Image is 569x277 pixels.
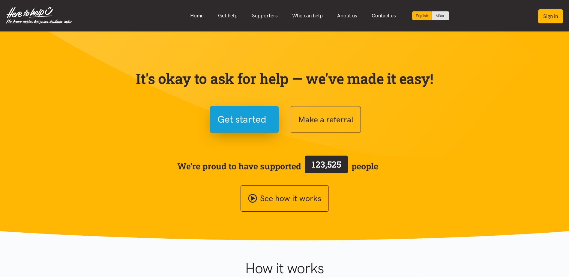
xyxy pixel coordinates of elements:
h1: How it works [187,260,382,277]
button: Make a referral [291,106,361,133]
a: Contact us [364,9,403,22]
span: 123,525 [312,159,341,170]
div: Language toggle [412,11,449,20]
p: It's okay to ask for help — we've made it easy! [135,70,435,87]
a: About us [330,9,364,22]
div: Current language [412,11,432,20]
span: We’re proud to have supported people [177,154,378,178]
a: Supporters [245,9,285,22]
a: Get help [211,9,245,22]
a: Switch to Te Reo Māori [432,11,449,20]
a: 123,525 [301,154,352,178]
span: Get started [217,112,266,127]
img: Home [6,7,72,25]
a: See how it works [241,185,329,212]
a: Home [183,9,211,22]
a: Who can help [285,9,330,22]
button: Sign in [538,9,563,23]
button: Get started [210,106,279,133]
